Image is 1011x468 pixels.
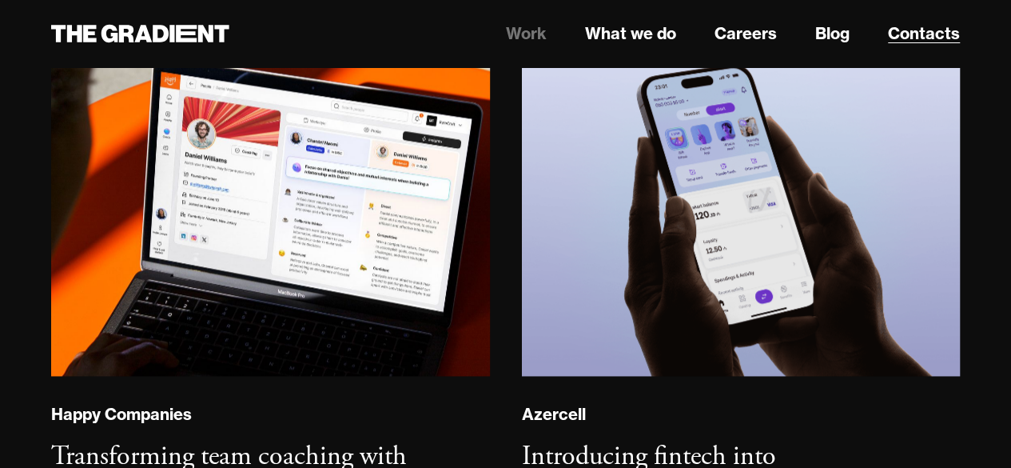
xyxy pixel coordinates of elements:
[585,22,676,46] a: What we do
[522,404,586,425] div: Azercell
[51,404,192,425] div: Happy Companies
[888,22,960,46] a: Contacts
[815,22,850,46] a: Blog
[506,22,547,46] a: Work
[714,22,777,46] a: Careers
